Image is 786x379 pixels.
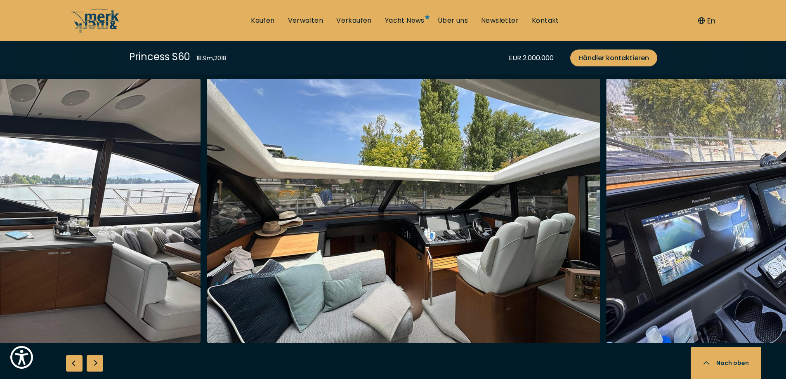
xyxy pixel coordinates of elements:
[251,16,274,25] a: Kaufen
[532,16,559,25] a: Kontakt
[691,347,761,379] button: Nach oben
[196,54,227,63] div: 18.9 m , 2018
[385,16,425,25] a: Yacht News
[698,15,715,26] button: En
[87,355,103,372] div: Next slide
[509,53,554,63] div: EUR 2.000.000
[481,16,519,25] a: Newsletter
[570,49,657,66] a: Händler kontaktieren
[8,344,35,371] button: Show Accessibility Preferences
[438,16,468,25] a: Über uns
[207,79,600,343] img: Merk&Merk
[129,49,190,64] div: Princess S60
[66,355,83,372] div: Previous slide
[336,16,372,25] a: Verkaufen
[578,53,649,63] span: Händler kontaktieren
[288,16,323,25] a: Verwalten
